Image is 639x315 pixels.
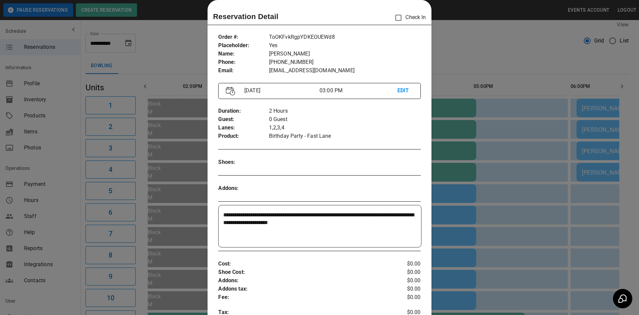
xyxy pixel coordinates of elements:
p: 0 Guest [269,115,421,124]
p: Addons : [218,277,387,285]
p: Phone : [218,58,269,67]
p: Product : [218,132,269,140]
p: Shoes : [218,158,269,167]
img: Vector [226,87,235,96]
p: Shoe Cost : [218,268,387,277]
p: Fee : [218,293,387,302]
p: Email : [218,67,269,75]
p: ToOKFvkRgpYDKEOUEWd8 [269,33,421,41]
p: $0.00 [387,277,421,285]
p: Addons tax : [218,285,387,293]
p: 1,2,3,4 [269,124,421,132]
p: EDIT [397,87,413,95]
p: $0.00 [387,260,421,268]
p: Guest : [218,115,269,124]
p: Reservation Detail [213,11,278,22]
p: $0.00 [387,268,421,277]
p: Addons : [218,184,269,193]
p: $0.00 [387,293,421,302]
p: 03:00 PM [319,87,397,95]
p: Lanes : [218,124,269,132]
p: Duration : [218,107,269,115]
p: Placeholder : [218,41,269,50]
p: Birthday Party - Fast Lane [269,132,421,140]
p: Yes [269,41,421,50]
p: 2 Hours [269,107,421,115]
p: [EMAIL_ADDRESS][DOMAIN_NAME] [269,67,421,75]
p: Cost : [218,260,387,268]
p: [DATE] [242,87,319,95]
p: [PHONE_NUMBER] [269,58,421,67]
p: Name : [218,50,269,58]
p: Check In [391,11,426,25]
p: [PERSON_NAME] [269,50,421,58]
p: Order # : [218,33,269,41]
p: $0.00 [387,285,421,293]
